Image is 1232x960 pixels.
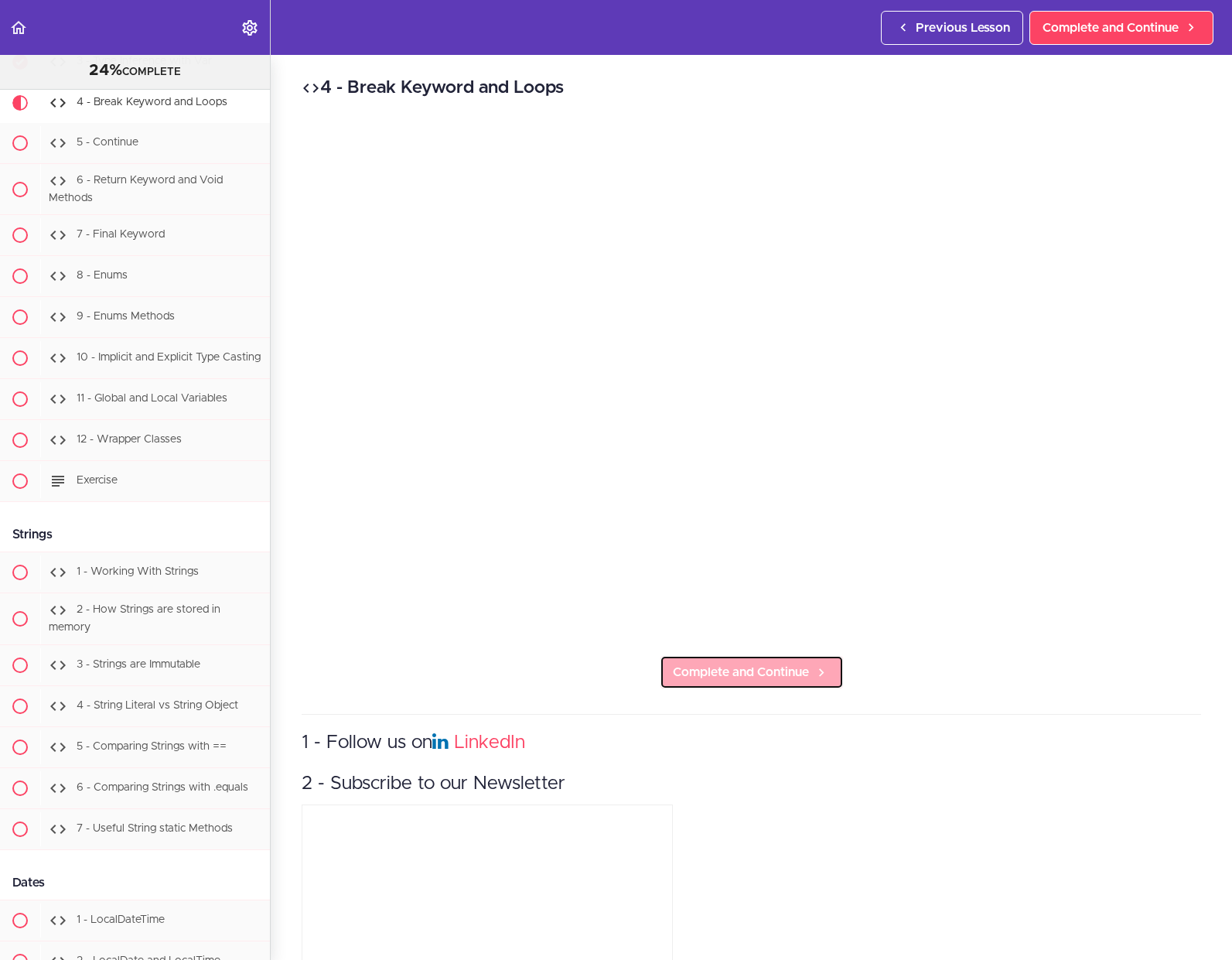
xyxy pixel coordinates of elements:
[881,11,1023,45] a: Previous Lesson
[77,914,165,925] span: 1 - LocalDateTime
[241,19,259,37] svg: Settings Menu
[302,730,1201,756] h3: 1 - Follow us on
[9,19,28,37] svg: Back to course curriculum
[77,137,138,148] span: 5 - Continue
[77,659,200,670] span: 3 - Strings are Immutable
[77,353,261,364] span: 10 - Implicit and Explicit Type Casting
[454,733,525,752] a: LinkedIn
[49,605,220,634] span: 2 - How Strings are stored in memory
[77,476,118,487] span: Exercise
[77,435,182,446] span: 12 - Wrapper Classes
[77,312,175,323] span: 9 - Enums Methods
[77,230,165,241] span: 7 - Final Keyword
[89,63,122,78] span: 24%
[302,75,1201,101] h2: 4 - Break Keyword and Loops
[19,61,251,81] div: COMPLETE
[660,655,844,689] a: Complete and Continue
[916,19,1010,37] span: Previous Lesson
[77,741,227,752] span: 5 - Comparing Strings with ==
[302,771,1201,797] h3: 2 - Subscribe to our Newsletter
[1029,11,1213,45] a: Complete and Continue
[1043,19,1179,37] span: Complete and Continue
[77,567,199,578] span: 1 - Working With Strings
[49,175,223,203] span: 6 - Return Keyword and Void Methods
[673,663,809,682] span: Complete and Continue
[77,823,233,834] span: 7 - Useful String static Methods
[77,700,238,711] span: 4 - String Literal vs String Object
[77,394,227,405] span: 11 - Global and Local Variables
[77,271,128,282] span: 8 - Enums
[77,782,248,793] span: 6 - Comparing Strings with .equals
[77,97,227,108] span: 4 - Break Keyword and Loops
